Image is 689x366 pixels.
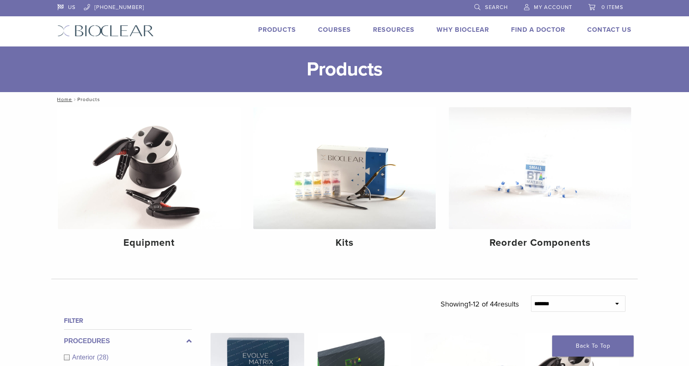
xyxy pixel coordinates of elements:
p: Showing results [441,295,519,313]
span: My Account [534,4,572,11]
span: / [72,97,77,101]
h4: Filter [64,316,192,326]
h4: Reorder Components [455,236,625,250]
label: Procedures [64,336,192,346]
a: Equipment [58,107,240,256]
span: 1-12 of 44 [468,300,498,309]
a: Courses [318,26,351,34]
nav: Products [51,92,638,107]
a: Kits [253,107,436,256]
img: Kits [253,107,436,229]
a: Home [55,97,72,102]
a: Back To Top [552,335,634,357]
a: Reorder Components [449,107,631,256]
img: Reorder Components [449,107,631,229]
span: Anterior [72,354,97,361]
a: Products [258,26,296,34]
span: (28) [97,354,108,361]
h4: Equipment [64,236,234,250]
a: Contact Us [587,26,632,34]
img: Bioclear [57,25,154,37]
h4: Kits [260,236,429,250]
span: 0 items [601,4,623,11]
span: Search [485,4,508,11]
a: Resources [373,26,415,34]
a: Find A Doctor [511,26,565,34]
img: Equipment [58,107,240,229]
a: Why Bioclear [437,26,489,34]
